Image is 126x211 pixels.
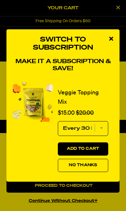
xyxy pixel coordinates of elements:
button: Add to Cart [58,142,108,156]
span: No Thanks [69,163,97,167]
select: subscription frequency [58,121,108,136]
a: Veggie Topping Mix [58,88,108,107]
img: View Veggie Topping Mix [13,82,53,122]
h3: Switch to Subscription [13,36,113,52]
span: Add to Cart [67,147,100,151]
div: 1 of 1 [13,79,113,175]
span: $15.00 [58,110,75,116]
div: close modal [103,29,120,49]
button: No Thanks [58,159,108,172]
span: $20.00 [76,110,94,116]
h4: Make it a subscription & save! [13,58,113,72]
